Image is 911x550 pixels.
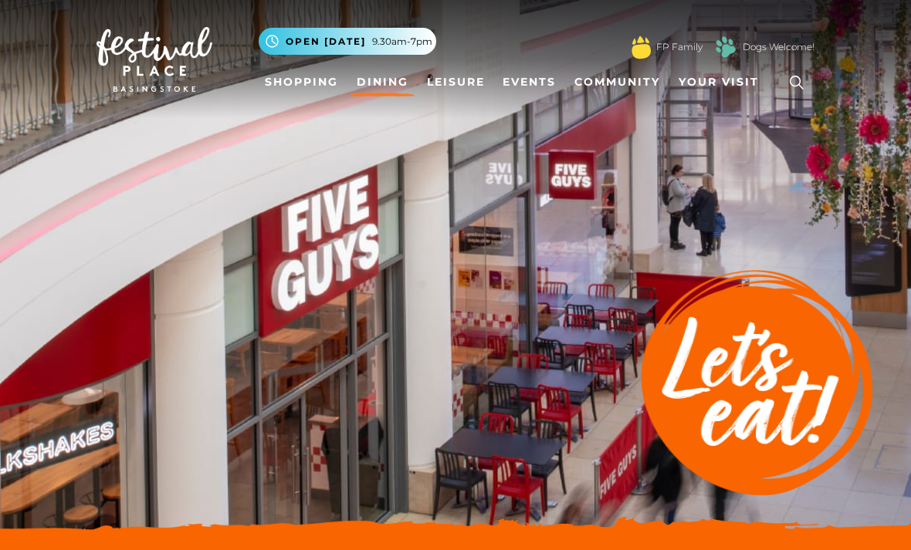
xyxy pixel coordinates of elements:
[372,35,432,49] span: 9.30am-7pm
[656,40,703,54] a: FP Family
[351,68,415,96] a: Dining
[97,27,212,92] img: Festival Place Logo
[259,68,344,96] a: Shopping
[672,68,773,96] a: Your Visit
[496,68,562,96] a: Events
[743,40,814,54] a: Dogs Welcome!
[259,28,436,55] button: Open [DATE] 9.30am-7pm
[679,74,759,90] span: Your Visit
[568,68,666,96] a: Community
[421,68,491,96] a: Leisure
[286,35,366,49] span: Open [DATE]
